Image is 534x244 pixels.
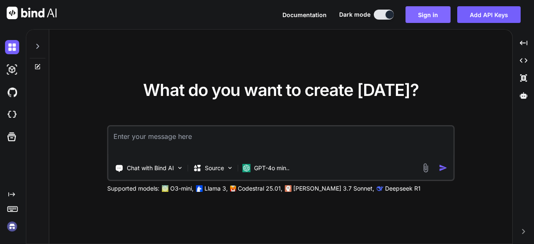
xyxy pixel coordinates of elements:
[438,164,447,172] img: icon
[230,186,236,191] img: Mistral-AI
[170,184,194,193] p: O3-mini,
[421,163,430,173] img: attachment
[282,10,327,19] button: Documentation
[385,184,421,193] p: Deepseek R1
[406,6,451,23] button: Sign in
[127,164,174,172] p: Chat with Bind AI
[204,184,228,193] p: Llama 3,
[339,10,370,19] span: Dark mode
[107,184,159,193] p: Supported models:
[282,11,327,18] span: Documentation
[7,7,57,19] img: Bind AI
[5,63,19,77] img: darkAi-studio
[143,80,419,100] span: What do you want to create [DATE]?
[254,164,290,172] p: GPT-4o min..
[293,184,374,193] p: [PERSON_NAME] 3.7 Sonnet,
[162,185,169,192] img: GPT-4
[5,108,19,122] img: cloudideIcon
[242,164,251,172] img: GPT-4o mini
[285,185,292,192] img: claude
[5,85,19,99] img: githubDark
[377,185,383,192] img: claude
[457,6,521,23] button: Add API Keys
[238,184,282,193] p: Codestral 25.01,
[176,164,184,171] img: Pick Tools
[227,164,234,171] img: Pick Models
[5,40,19,54] img: darkChat
[205,164,224,172] p: Source
[5,219,19,234] img: signin
[196,185,203,192] img: Llama2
